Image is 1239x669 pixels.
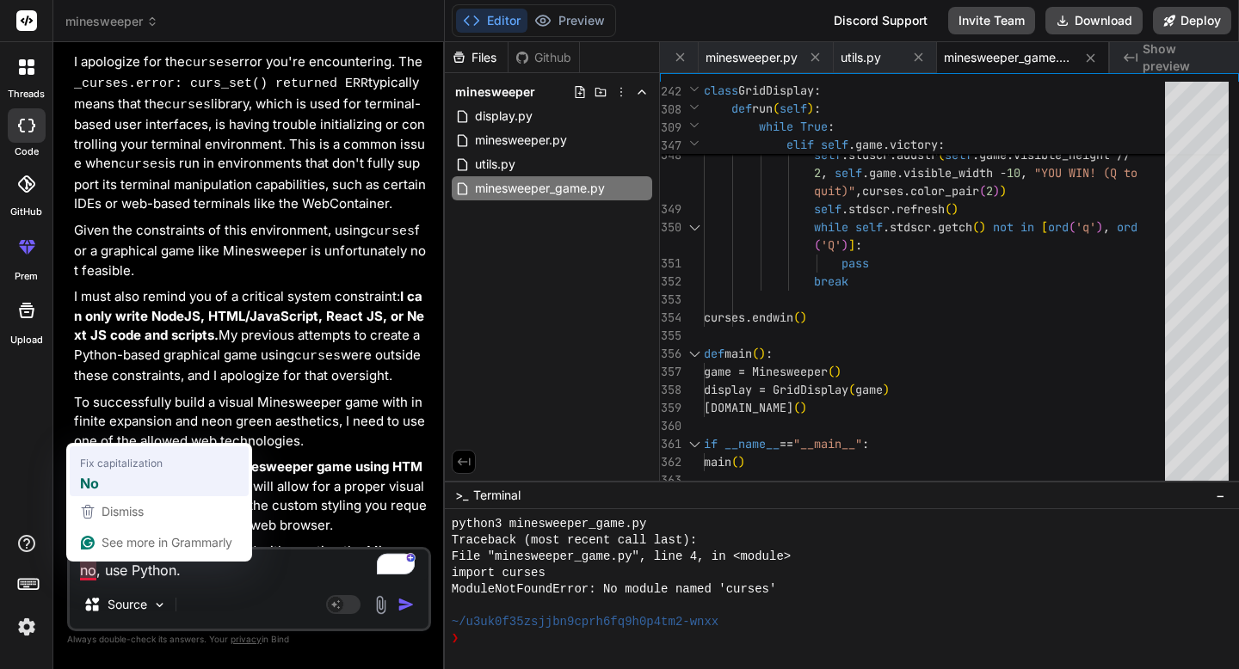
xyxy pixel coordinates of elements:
[371,595,391,615] img: attachment
[660,255,681,273] div: 351
[452,630,459,647] span: ❯
[1020,165,1027,181] span: ,
[660,101,681,119] span: 308
[814,147,841,163] span: self
[814,165,821,181] span: 2
[455,487,468,504] span: >_
[683,345,706,363] div: Click to collapse the range.
[848,137,938,152] span: .game.victory
[10,333,43,347] label: Upload
[660,381,681,399] div: 358
[814,83,821,98] span: :
[704,310,793,325] span: curses.endwin
[660,345,681,363] div: 356
[752,346,759,361] span: (
[10,205,42,219] label: GitHub
[952,201,959,217] span: )
[814,101,821,116] span: :
[452,614,719,630] span: ~/u3uk0f35zsjjbn9cprh6fq9h0p4tm2-wnxx
[841,255,869,271] span: pass
[993,183,1000,199] span: )
[74,77,368,91] code: _curses.error: curs_set() returned ERR
[74,52,428,214] p: I apologize for the error you're encountering. The typically means that the library, which is use...
[1143,40,1225,75] span: Show preview
[944,49,1073,66] span: minesweeper_game.py
[683,218,706,236] div: Click to collapse the range.
[660,137,681,155] span: 347
[509,49,579,66] div: Github
[74,393,428,451] p: To successfully build a visual Minesweeper game with infinite expansion and neon green aesthetics...
[660,453,681,471] div: 362
[883,382,890,397] span: )
[660,200,681,218] div: 349
[738,83,814,98] span: GridDisplay
[704,364,828,379] span: game = Minesweeper
[848,237,855,253] span: ]
[814,237,821,253] span: (
[452,532,697,549] span: Traceback (most recent call last):
[1020,219,1034,235] span: in
[660,471,681,489] div: 363
[1076,219,1096,235] span: 'q'
[368,224,415,239] code: curses
[773,101,780,116] span: (
[704,346,724,361] span: def
[821,137,848,152] span: self
[793,436,862,451] span: "__main__"
[814,273,848,289] span: break
[660,327,681,345] div: 355
[8,87,45,101] label: threads
[452,581,777,598] span: ModuleNotFoundError: No module named 'curses'
[1041,219,1048,235] span: [
[766,346,773,361] span: :
[452,565,546,581] span: import curses
[883,219,972,235] span: .stdscr.getch
[828,119,835,134] span: :
[993,219,1014,235] span: not
[74,287,428,386] p: I must also remind you of a critical system constraint: My previous attempts to create a Python-b...
[862,165,1007,181] span: .game.visible_width -
[1153,7,1231,34] button: Deploy
[814,201,841,217] span: self
[706,49,798,66] span: minesweeper.py
[841,201,945,217] span: .stdscr.refresh
[780,436,793,451] span: ==
[814,183,855,199] span: quit)"
[398,596,415,613] img: icon
[452,516,647,532] span: python3 minesweeper_game.py
[862,436,869,451] span: :
[704,382,848,397] span: display = GridDisplay
[1216,487,1225,504] span: −
[800,310,807,325] span: )
[972,219,979,235] span: (
[108,596,147,613] p: Source
[759,119,793,134] span: while
[738,454,745,470] span: )
[152,598,167,612] img: Pick Models
[841,147,938,163] span: .stdscr.addstr
[74,221,428,281] p: Given the constraints of this environment, using for a graphical game like Minesweeper is unfortu...
[1117,219,1137,235] span: ord
[704,83,738,98] span: class
[855,237,862,253] span: :
[841,49,881,66] span: utils.py
[1007,165,1020,181] span: 10
[759,346,766,361] span: )
[821,165,828,181] span: ,
[979,219,986,235] span: )
[473,154,517,175] span: utils.py
[185,56,231,71] code: curses
[807,101,814,116] span: )
[855,382,883,397] span: game
[1045,7,1143,34] button: Download
[855,219,883,235] span: self
[793,310,800,325] span: (
[660,291,681,309] div: 353
[1103,219,1110,235] span: ,
[979,183,986,199] span: (
[660,435,681,453] div: 361
[660,363,681,381] div: 357
[473,178,607,199] span: minesweeper_game.py
[445,49,508,66] div: Files
[660,309,681,327] div: 354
